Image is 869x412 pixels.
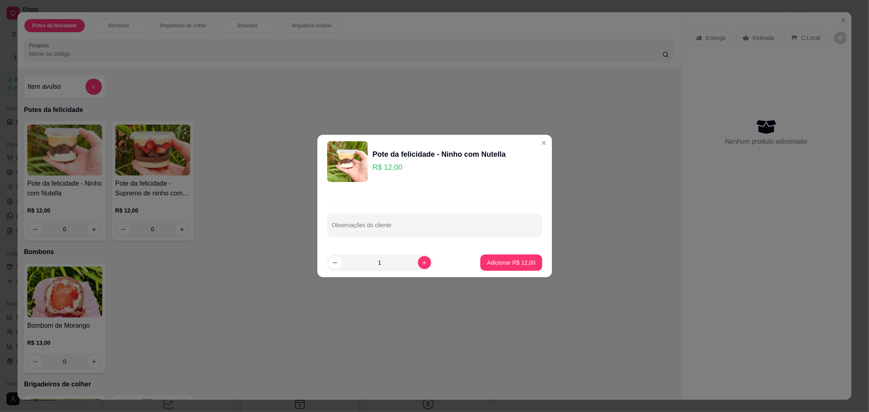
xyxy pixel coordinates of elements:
[480,254,542,271] button: Adicionar R$ 12,00
[327,141,368,182] img: product-image
[373,149,506,160] div: Pote da felicidade - Ninho com Nutella
[537,136,550,149] button: Close
[487,259,535,267] p: Adicionar R$ 12,00
[373,162,506,173] p: R$ 12,00
[329,256,342,269] button: decrease-product-quantity
[418,256,431,269] button: increase-product-quantity
[332,224,537,232] input: Observações do cliente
